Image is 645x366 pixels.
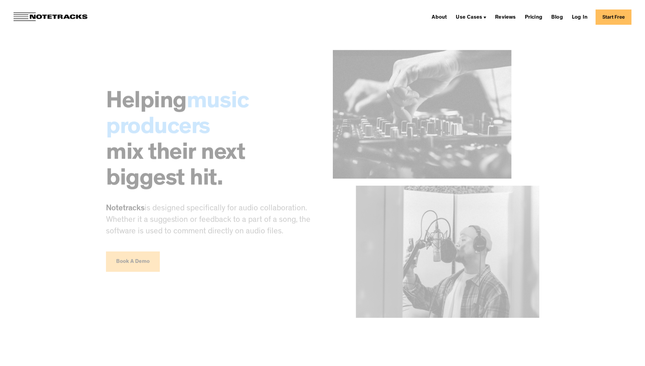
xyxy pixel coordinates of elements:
[429,12,450,22] a: About
[596,9,631,25] a: Start Free
[106,90,313,193] h2: Helping mix their next biggest hit.
[549,12,566,22] a: Blog
[453,12,489,22] div: Use Cases
[106,251,160,272] a: Book A Demo
[106,91,249,141] span: music producers
[106,205,145,213] span: Notetracks
[456,15,482,20] div: Use Cases
[569,12,590,22] a: Log In
[106,203,313,238] p: is designed specifically for audio collaboration. Whether it a suggestion or feedback to a part o...
[522,12,545,22] a: Pricing
[492,12,518,22] a: Reviews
